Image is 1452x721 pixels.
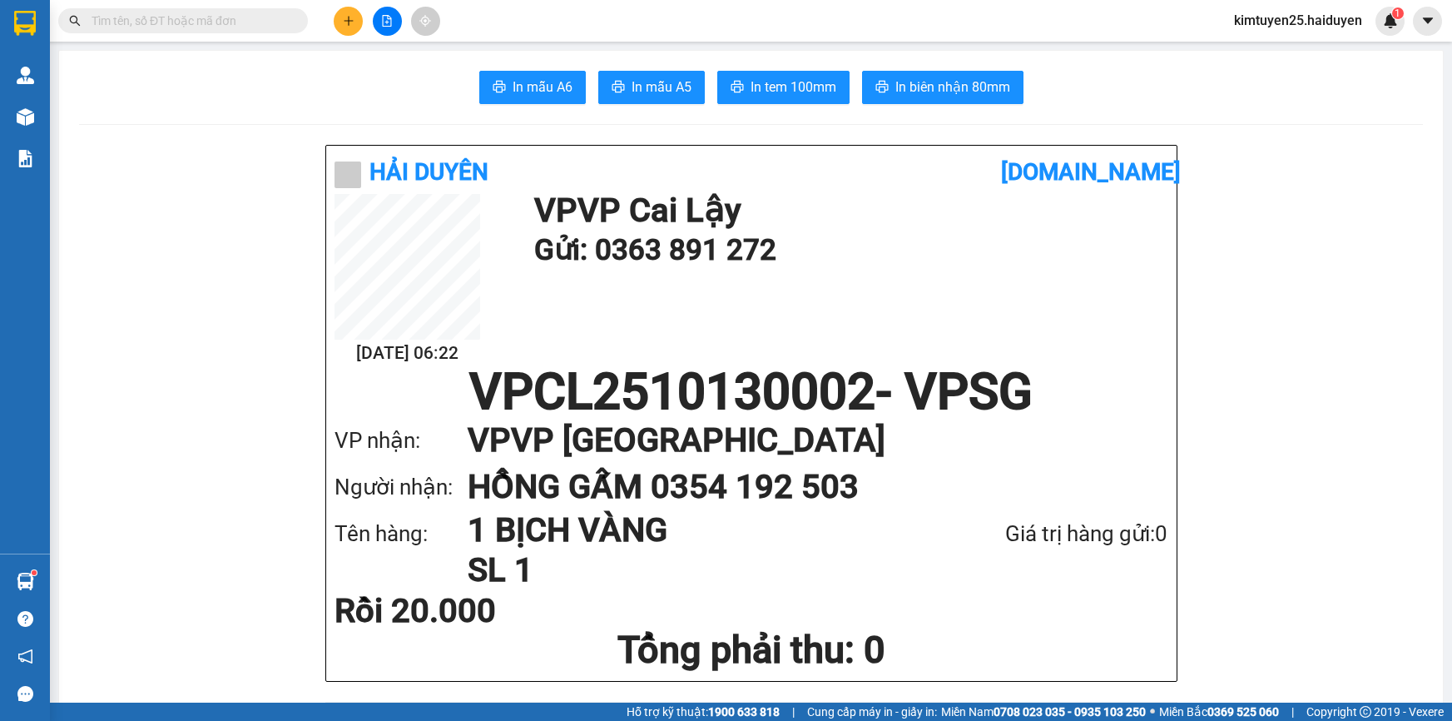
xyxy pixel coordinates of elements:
[627,703,780,721] span: Hỗ trợ kỹ thuật:
[792,703,795,721] span: |
[92,12,288,30] input: Tìm tên, số ĐT hoặc mã đơn
[1159,703,1279,721] span: Miền Bắc
[335,470,468,505] div: Người nhận:
[468,510,918,550] h1: 1 BỊCH VÀNG
[381,15,393,27] span: file-add
[468,550,918,590] h1: SL 1
[335,517,468,551] div: Tên hàng:
[335,424,468,458] div: VP nhận:
[862,71,1023,104] button: printerIn biên nhận 80mm
[994,705,1146,719] strong: 0708 023 035 - 0935 103 250
[875,80,889,96] span: printer
[708,705,780,719] strong: 1900 633 818
[17,150,34,167] img: solution-icon
[895,77,1010,97] span: In biên nhận 80mm
[335,367,1168,417] h1: VPCL2510130002 - VPSG
[419,15,431,27] span: aim
[14,11,36,36] img: logo-vxr
[411,7,440,36] button: aim
[598,71,705,104] button: printerIn mẫu A5
[479,71,586,104] button: printerIn mẫu A6
[369,158,488,186] b: Hải Duyên
[612,80,625,96] span: printer
[1383,13,1398,28] img: icon-new-feature
[918,517,1168,551] div: Giá trị hàng gửi: 0
[751,77,836,97] span: In tem 100mm
[1360,706,1371,718] span: copyright
[1420,13,1435,28] span: caret-down
[335,340,480,367] h2: [DATE] 06:22
[17,611,33,627] span: question-circle
[335,628,1168,673] h1: Tổng phải thu: 0
[1001,158,1181,186] b: [DOMAIN_NAME]
[534,194,1160,227] h1: VP VP Cai Lậy
[513,77,572,97] span: In mẫu A6
[632,77,691,97] span: In mẫu A5
[334,7,363,36] button: plus
[534,227,1160,273] h1: Gửi: 0363 891 272
[493,80,506,96] span: printer
[17,573,34,590] img: warehouse-icon
[468,417,1135,464] h1: VP VP [GEOGRAPHIC_DATA]
[1221,10,1375,31] span: kimtuyen25.haiduyen
[17,649,33,664] span: notification
[17,67,34,84] img: warehouse-icon
[1392,7,1404,19] sup: 1
[807,703,937,721] span: Cung cấp máy in - giấy in:
[1413,7,1442,36] button: caret-down
[941,703,1146,721] span: Miền Nam
[717,71,850,104] button: printerIn tem 100mm
[468,464,1135,510] h1: HỒNG GẤM 0354 192 503
[1395,7,1400,19] span: 1
[335,594,610,628] div: Rồi 20.000
[17,686,33,702] span: message
[343,15,354,27] span: plus
[1207,705,1279,719] strong: 0369 525 060
[373,7,402,36] button: file-add
[32,570,37,575] sup: 1
[17,108,34,126] img: warehouse-icon
[1150,709,1155,715] span: ⚪️
[731,80,744,96] span: printer
[69,15,81,27] span: search
[1291,703,1294,721] span: |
